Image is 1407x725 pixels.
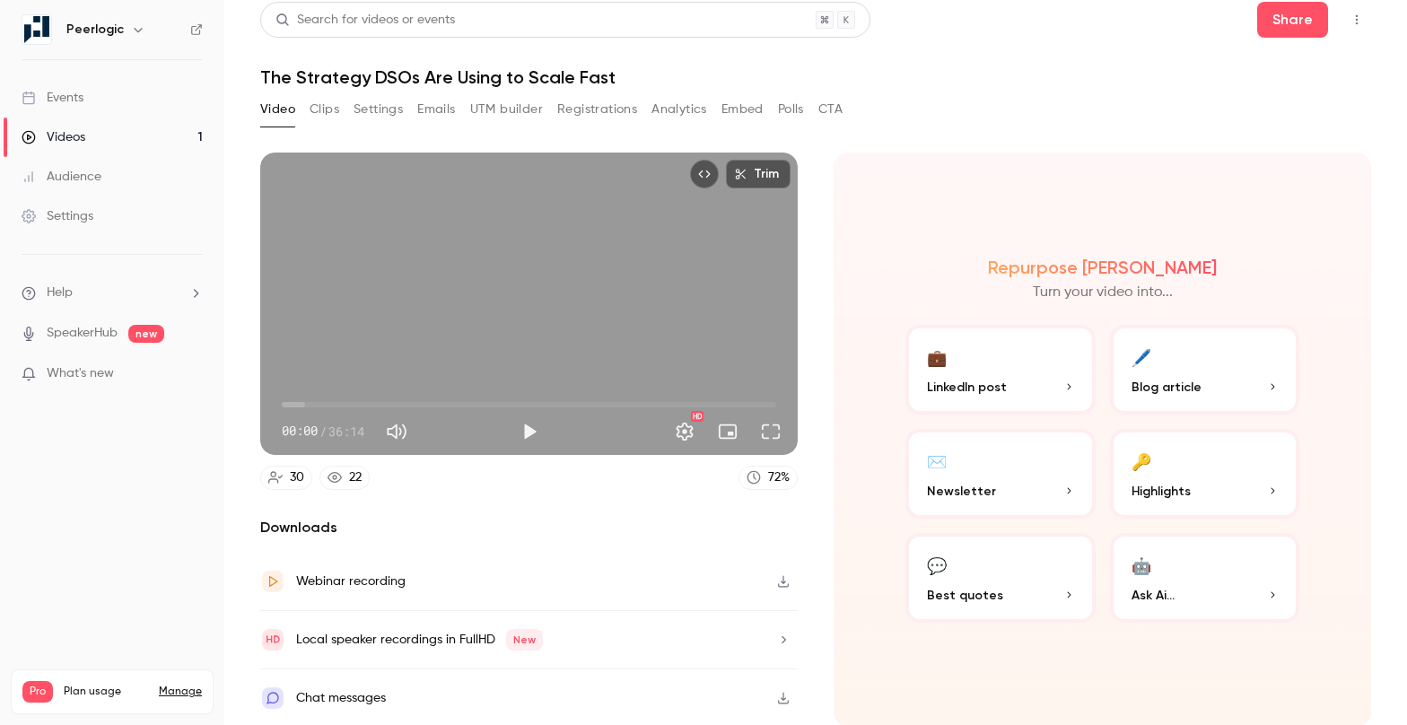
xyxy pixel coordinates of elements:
[260,466,312,490] a: 30
[667,414,703,450] button: Settings
[22,284,203,302] li: help-dropdown-opener
[905,429,1096,519] button: ✉️Newsletter
[290,468,304,487] div: 30
[1257,2,1328,38] button: Share
[1132,447,1151,475] div: 🔑
[296,571,406,592] div: Webinar recording
[275,11,455,30] div: Search for videos or events
[721,95,764,124] button: Embed
[470,95,543,124] button: UTM builder
[319,466,370,490] a: 22
[738,466,798,490] a: 72%
[818,95,843,124] button: CTA
[47,324,118,343] a: SpeakerHub
[1132,551,1151,579] div: 🤖
[66,21,124,39] h6: Peerlogic
[128,325,164,343] span: new
[726,160,791,188] button: Trim
[927,482,996,501] span: Newsletter
[927,378,1007,397] span: LinkedIn post
[296,629,543,651] div: Local speaker recordings in FullHD
[905,325,1096,415] button: 💼LinkedIn post
[690,160,719,188] button: Embed video
[905,533,1096,623] button: 💬Best quotes
[1110,533,1300,623] button: 🤖Ask Ai...
[282,422,364,441] div: 00:00
[1132,586,1175,605] span: Ask Ai...
[710,414,746,450] button: Turn on miniplayer
[511,414,547,450] button: Play
[22,89,83,107] div: Events
[260,95,295,124] button: Video
[47,284,73,302] span: Help
[22,681,53,703] span: Pro
[260,517,798,538] h2: Downloads
[768,468,790,487] div: 72 %
[1110,429,1300,519] button: 🔑Highlights
[260,66,1371,88] h1: The Strategy DSOs Are Using to Scale Fast
[64,685,148,699] span: Plan usage
[417,95,455,124] button: Emails
[319,422,327,441] span: /
[927,447,947,475] div: ✉️
[651,95,707,124] button: Analytics
[349,468,362,487] div: 22
[1132,343,1151,371] div: 🖊️
[22,168,101,186] div: Audience
[1110,325,1300,415] button: 🖊️Blog article
[22,207,93,225] div: Settings
[310,95,339,124] button: Clips
[354,95,403,124] button: Settings
[379,414,415,450] button: Mute
[47,364,114,383] span: What's new
[753,414,789,450] button: Full screen
[328,422,364,441] span: 36:14
[296,687,386,709] div: Chat messages
[927,586,1003,605] span: Best quotes
[927,551,947,579] div: 💬
[988,257,1217,278] h2: Repurpose [PERSON_NAME]
[159,685,202,699] a: Manage
[778,95,804,124] button: Polls
[691,411,703,422] div: HD
[1342,5,1371,34] button: Top Bar Actions
[927,343,947,371] div: 💼
[557,95,637,124] button: Registrations
[1132,378,1202,397] span: Blog article
[22,128,85,146] div: Videos
[1132,482,1191,501] span: Highlights
[282,422,318,441] span: 00:00
[1033,282,1173,303] p: Turn your video into...
[181,366,203,382] iframe: Noticeable Trigger
[506,629,543,651] span: New
[22,15,51,44] img: Peerlogic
